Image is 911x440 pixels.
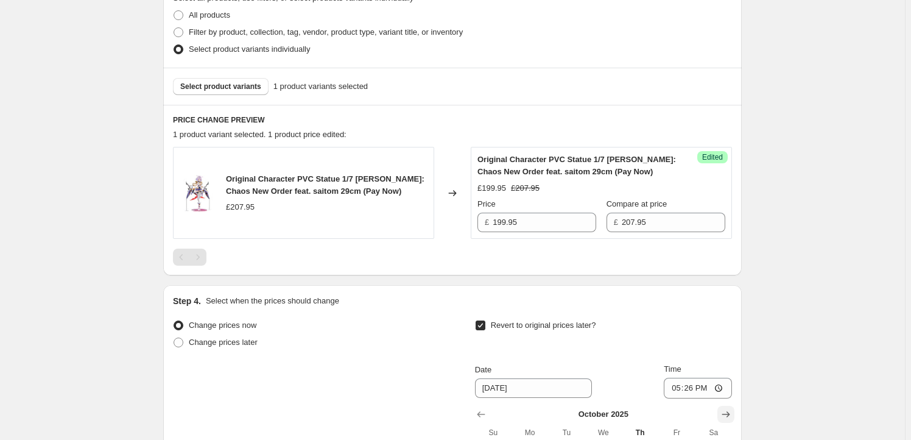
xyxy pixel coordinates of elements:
[475,378,592,398] input: 10/2/2025
[663,428,690,438] span: Fr
[189,338,258,347] span: Change prices later
[485,218,489,227] span: £
[700,428,727,438] span: Sa
[173,115,732,125] h6: PRICE CHANGE PREVIEW
[516,428,543,438] span: Mo
[180,82,261,91] span: Select product variants
[614,218,618,227] span: £
[189,27,463,37] span: Filter by product, collection, tag, vendor, product type, variant title, or inventory
[607,199,667,208] span: Compare at price
[273,80,368,93] span: 1 product variants selected
[491,321,596,330] span: Revert to original prices later?
[664,378,732,399] input: 12:00
[226,174,424,196] span: Original Character PVC Statue 1/7 [PERSON_NAME]: Chaos New Order feat. saitom 29cm (Pay Now)
[180,175,216,211] img: x_gsc66442_80x.jpg
[189,321,256,330] span: Change prices now
[189,10,230,20] span: All products
[473,406,490,423] button: Show previous month, September 2025
[511,183,540,193] span: £207.95
[702,152,723,162] span: Edited
[173,130,346,139] span: 1 product variant selected. 1 product price edited:
[173,295,201,307] h2: Step 4.
[206,295,339,307] p: Select when the prices should change
[173,249,206,266] nav: Pagination
[477,199,496,208] span: Price
[477,155,676,176] span: Original Character PVC Statue 1/7 [PERSON_NAME]: Chaos New Order feat. saitom 29cm (Pay Now)
[553,428,580,438] span: Tu
[717,406,734,423] button: Show next month, November 2025
[226,202,255,211] span: £207.95
[590,428,617,438] span: We
[475,365,491,374] span: Date
[173,78,269,95] button: Select product variants
[189,44,310,54] span: Select product variants individually
[664,364,681,374] span: Time
[477,183,506,193] span: £199.95
[480,428,507,438] span: Su
[627,428,653,438] span: Th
